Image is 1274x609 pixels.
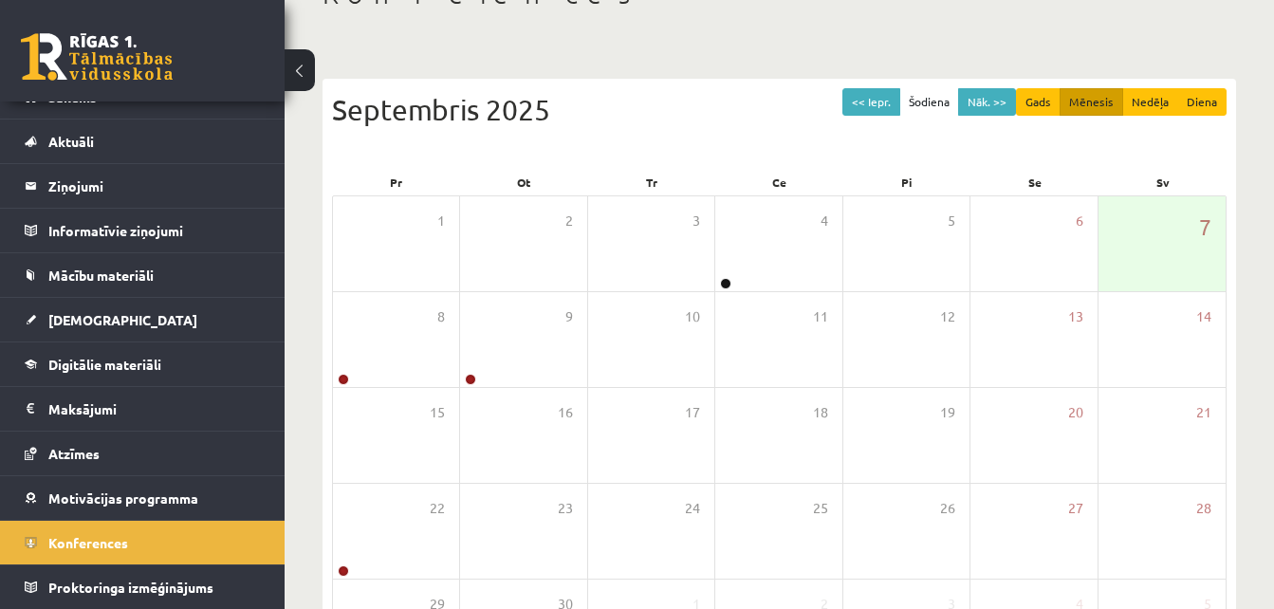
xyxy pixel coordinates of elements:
[813,402,828,423] span: 18
[430,498,445,519] span: 22
[48,579,213,596] span: Proktoringa izmēģinājums
[25,387,261,431] a: Maksājumi
[25,298,261,341] a: [DEMOGRAPHIC_DATA]
[715,169,843,195] div: Ce
[437,306,445,327] span: 8
[1016,88,1061,116] button: Gads
[940,402,955,423] span: 19
[332,169,460,195] div: Pr
[437,211,445,231] span: 1
[48,164,261,208] legend: Ziņojumi
[1196,306,1211,327] span: 14
[843,169,971,195] div: Pi
[940,306,955,327] span: 12
[25,476,261,520] a: Motivācijas programma
[1099,169,1227,195] div: Sv
[25,521,261,564] a: Konferences
[842,88,900,116] button: << Iepr.
[1196,498,1211,519] span: 28
[332,88,1227,131] div: Septembris 2025
[692,211,700,231] span: 3
[1068,402,1083,423] span: 20
[25,565,261,609] a: Proktoringa izmēģinājums
[565,211,573,231] span: 2
[430,402,445,423] span: 15
[1177,88,1227,116] button: Diena
[25,253,261,297] a: Mācību materiāli
[48,356,161,373] span: Digitālie materiāli
[587,169,715,195] div: Tr
[821,211,828,231] span: 4
[25,209,261,252] a: Informatīvie ziņojumi
[21,33,173,81] a: Rīgas 1. Tālmācības vidusskola
[48,267,154,284] span: Mācību materiāli
[685,306,700,327] span: 10
[25,342,261,386] a: Digitālie materiāli
[558,402,573,423] span: 16
[1068,306,1083,327] span: 13
[940,498,955,519] span: 26
[685,498,700,519] span: 24
[48,445,100,462] span: Atzīmes
[1196,402,1211,423] span: 21
[958,88,1016,116] button: Nāk. >>
[813,498,828,519] span: 25
[1068,498,1083,519] span: 27
[48,387,261,431] legend: Maksājumi
[1199,211,1211,243] span: 7
[558,498,573,519] span: 23
[25,432,261,475] a: Atzīmes
[685,402,700,423] span: 17
[25,164,261,208] a: Ziņojumi
[48,311,197,328] span: [DEMOGRAPHIC_DATA]
[48,534,128,551] span: Konferences
[25,120,261,163] a: Aktuāli
[971,169,1099,195] div: Se
[48,209,261,252] legend: Informatīvie ziņojumi
[813,306,828,327] span: 11
[48,133,94,150] span: Aktuāli
[1122,88,1178,116] button: Nedēļa
[948,211,955,231] span: 5
[899,88,959,116] button: Šodiena
[460,169,588,195] div: Ot
[565,306,573,327] span: 9
[1060,88,1123,116] button: Mēnesis
[48,489,198,507] span: Motivācijas programma
[1076,211,1083,231] span: 6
